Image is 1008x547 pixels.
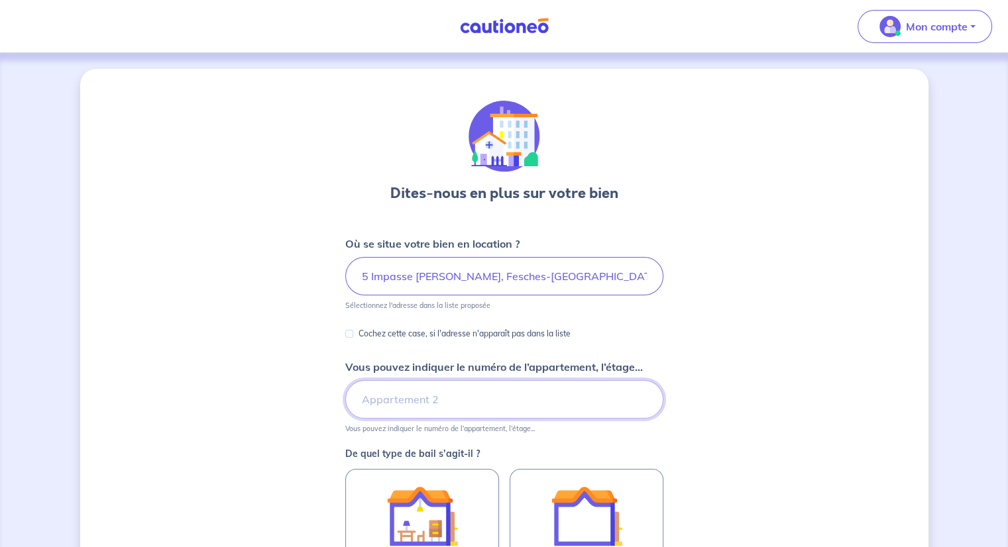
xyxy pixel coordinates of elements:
img: illu_account_valid_menu.svg [879,16,901,37]
p: Mon compte [906,19,968,34]
p: De quel type de bail s’agit-il ? [345,449,663,458]
p: Cochez cette case, si l'adresse n'apparaît pas dans la liste [359,326,571,342]
img: illu_houses.svg [469,101,540,172]
p: Où se situe votre bien en location ? [345,236,520,252]
input: 2 rue de paris, 59000 lille [345,257,663,295]
p: Vous pouvez indiquer le numéro de l’appartement, l’étage... [345,359,643,375]
h3: Dites-nous en plus sur votre bien [390,183,618,204]
p: Sélectionnez l'adresse dans la liste proposée [345,301,490,310]
img: Cautioneo [455,18,554,34]
button: illu_account_valid_menu.svgMon compte [858,10,992,43]
input: Appartement 2 [345,380,663,419]
p: Vous pouvez indiquer le numéro de l’appartement, l’étage... [345,424,535,433]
